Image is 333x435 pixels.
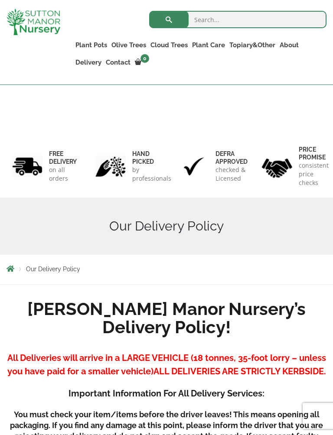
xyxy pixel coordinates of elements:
[7,264,326,275] nav: Breadcrumbs
[227,39,277,51] a: Topiary&Other
[73,39,109,51] a: Plant Pots
[69,388,264,399] strong: Important Information For All Delivery Services:
[215,150,248,166] h6: Defra approved
[49,150,77,166] h6: FREE DELIVERY
[277,39,301,51] a: About
[104,56,133,68] a: Contact
[73,56,104,68] a: Delivery
[95,156,126,178] img: 2.jpg
[190,39,227,51] a: Plant Care
[215,166,248,183] p: checked & Licensed
[109,39,148,51] a: Olive Trees
[133,56,152,68] a: 0
[7,218,326,234] h1: Our Delivery Policy
[299,146,329,161] h6: Price promise
[299,161,329,187] p: consistent price checks
[149,11,326,28] input: Search...
[12,156,42,178] img: 1.jpg
[49,166,77,183] p: on all orders
[262,153,292,179] img: 4.jpg
[179,156,209,178] img: 3.jpg
[153,366,326,377] strong: ALL DELIVERIES ARE STRICTLY KERBSIDE.
[132,150,171,166] h6: hand picked
[7,353,326,377] strong: All Deliveries will arrive in a LARGE VEHICLE (18 tonnes, 35-foot lorry – unless you have paid fo...
[140,54,149,63] span: 0
[132,166,171,183] p: by professionals
[7,9,60,35] img: logo
[148,39,190,51] a: Cloud Trees
[26,266,80,273] span: Our Delivery Policy
[27,299,306,337] strong: [PERSON_NAME] Manor Nursery’s Delivery Policy!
